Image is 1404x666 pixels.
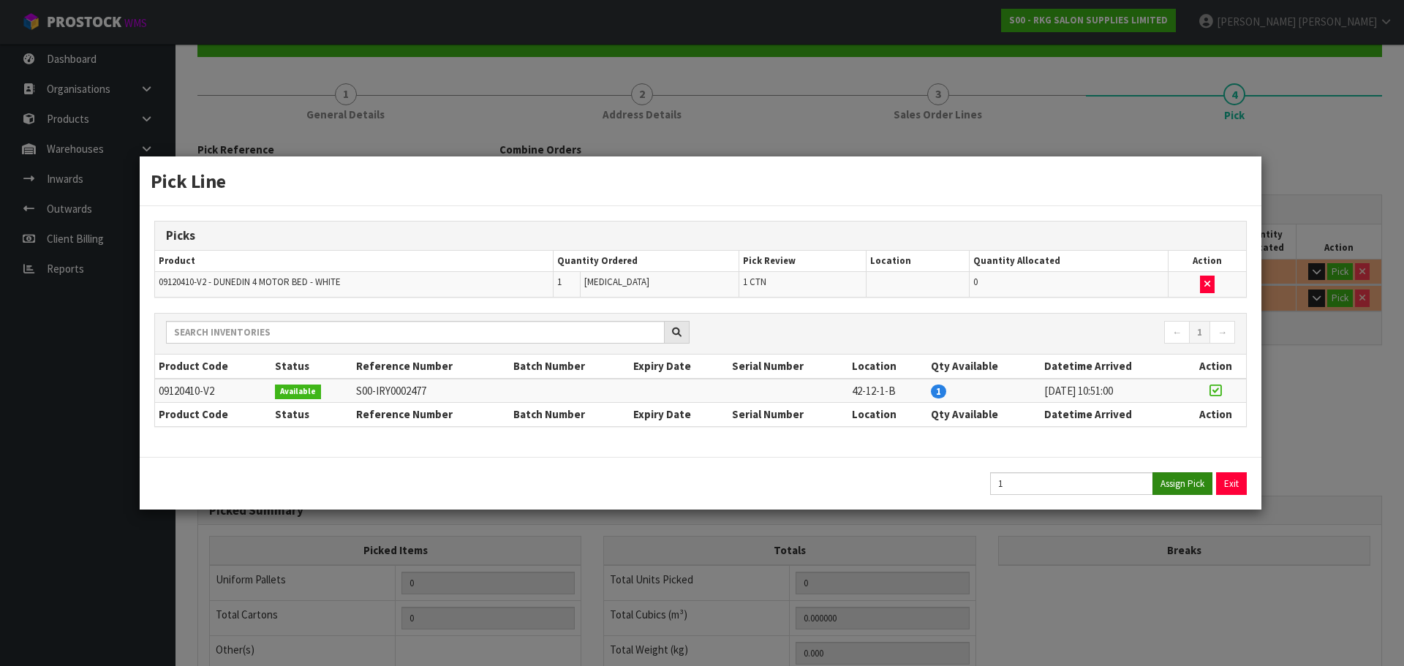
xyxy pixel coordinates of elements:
[510,403,630,426] th: Batch Number
[848,355,927,378] th: Location
[271,403,352,426] th: Status
[155,379,271,403] td: 09120410-V2
[1216,472,1247,495] button: Exit
[931,385,946,398] span: 1
[927,355,1041,378] th: Qty Available
[166,321,665,344] input: Search inventories
[151,167,1250,194] h3: Pick Line
[1041,379,1185,403] td: [DATE] 10:51:00
[927,403,1041,426] th: Qty Available
[155,251,554,272] th: Product
[271,355,352,378] th: Status
[973,276,978,288] span: 0
[728,355,848,378] th: Serial Number
[352,379,510,403] td: S00-IRY0002477
[557,276,562,288] span: 1
[848,379,927,403] td: 42-12-1-B
[1169,251,1246,272] th: Action
[867,251,970,272] th: Location
[166,229,1235,243] h3: Picks
[159,276,341,288] span: 09120410-V2 - DUNEDIN 4 MOTOR BED - WHITE
[1209,321,1235,344] a: →
[1185,355,1246,378] th: Action
[352,355,510,378] th: Reference Number
[1189,321,1210,344] a: 1
[510,355,630,378] th: Batch Number
[155,355,271,378] th: Product Code
[584,276,649,288] span: [MEDICAL_DATA]
[990,472,1153,495] input: Quantity Picked
[969,251,1169,272] th: Quantity Allocated
[352,403,510,426] th: Reference Number
[848,403,927,426] th: Location
[630,403,728,426] th: Expiry Date
[1185,403,1246,426] th: Action
[1041,403,1185,426] th: Datetime Arrived
[554,251,739,272] th: Quantity Ordered
[155,403,271,426] th: Product Code
[743,276,766,288] span: 1 CTN
[728,403,848,426] th: Serial Number
[1152,472,1212,495] button: Assign Pick
[1041,355,1185,378] th: Datetime Arrived
[630,355,728,378] th: Expiry Date
[1164,321,1190,344] a: ←
[739,251,866,272] th: Pick Review
[275,385,321,399] span: Available
[712,321,1235,347] nav: Page navigation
